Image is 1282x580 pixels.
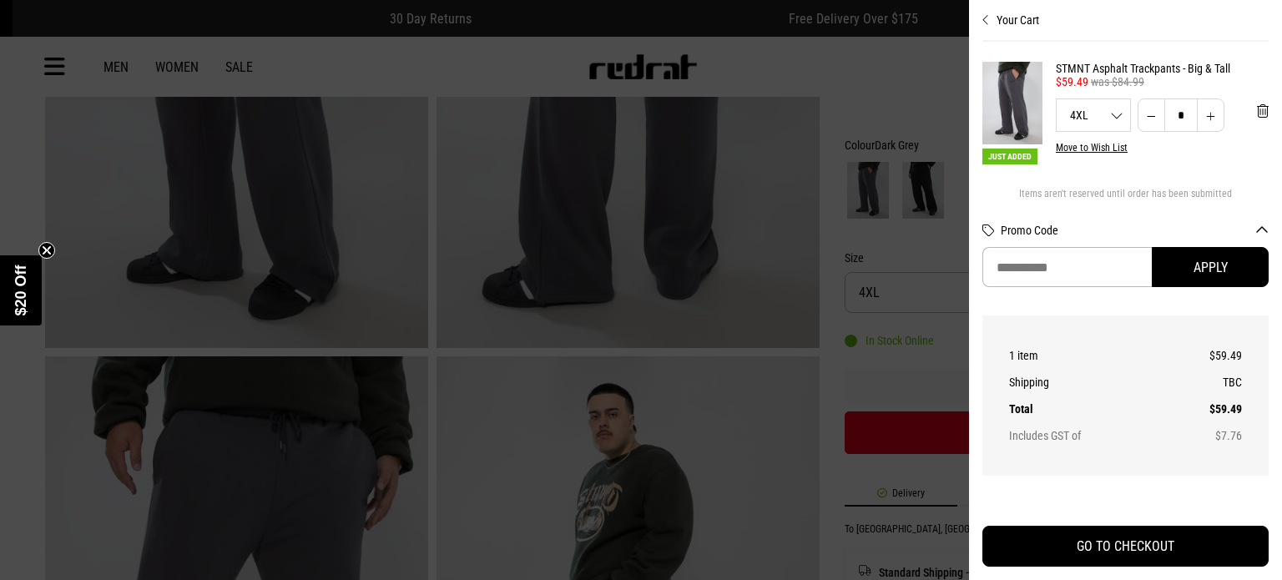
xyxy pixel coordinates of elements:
span: Just Added [982,149,1037,164]
td: $7.76 [1169,422,1242,449]
td: $59.49 [1169,342,1242,369]
td: $59.49 [1169,396,1242,422]
td: TBC [1169,369,1242,396]
span: was $84.99 [1091,75,1144,88]
input: Quantity [1164,98,1198,132]
img: STMNT Asphalt Trackpants - Big & Tall [982,62,1042,144]
button: Decrease quantity [1138,98,1165,132]
button: Increase quantity [1197,98,1224,132]
button: 'Remove from cart [1244,90,1282,132]
button: Open LiveChat chat widget [13,7,63,57]
div: Items aren't reserved until order has been submitted [982,188,1269,213]
input: Promo Code [982,247,1152,287]
button: Promo Code [1001,224,1269,237]
button: Move to Wish List [1056,142,1128,154]
span: 4XL [1057,109,1130,121]
button: GO TO CHECKOUT [982,526,1269,567]
span: $20 Off [13,265,29,315]
a: STMNT Asphalt Trackpants - Big & Tall [1056,62,1269,75]
button: Close teaser [38,242,55,259]
th: Includes GST of [1009,422,1169,449]
th: Shipping [1009,369,1169,396]
iframe: Customer reviews powered by Trustpilot [982,496,1269,512]
th: 1 item [1009,342,1169,369]
span: $59.49 [1056,75,1088,88]
th: Total [1009,396,1169,422]
button: Apply [1152,247,1269,287]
